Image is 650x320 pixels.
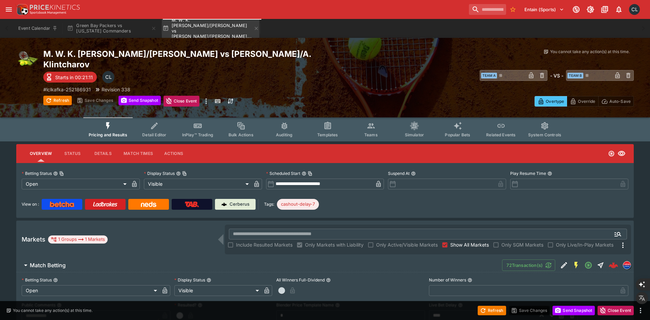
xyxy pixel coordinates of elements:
[164,96,200,107] button: Close Event
[547,171,552,176] button: Play Resume Time
[599,3,611,16] button: Documentation
[207,278,211,282] button: Display Status
[14,19,62,38] button: Event Calendar
[609,260,618,270] img: logo-cerberus--red.svg
[162,19,259,38] button: M. W. K. [PERSON_NAME]/[PERSON_NAME] vs [PERSON_NAME]/[PERSON_NAME]...
[528,132,561,137] span: System Controls
[3,3,15,16] button: open drawer
[30,11,66,14] img: Sportsbook Management
[535,96,634,107] div: Start From
[43,49,339,70] h2: Copy To Clipboard
[598,96,634,107] button: Auto-Save
[53,278,58,282] button: Betting Status
[30,262,66,269] h6: Match Betting
[24,145,57,162] button: Overview
[53,171,58,176] button: Betting StatusCopy To Clipboard
[584,3,597,16] button: Toggle light/dark mode
[405,132,424,137] span: Simulator
[627,2,642,17] button: Chad Liu
[468,278,472,282] button: Number of Winners
[550,72,563,79] h6: - VS -
[364,132,378,137] span: Teams
[612,228,624,240] button: Open
[450,241,489,248] span: Show All Markets
[510,170,546,176] p: Play Resume Time
[174,285,261,296] div: Visible
[50,202,74,207] img: Betcha
[142,132,166,137] span: Detail Editor
[558,259,570,271] button: Edit Detail
[277,199,319,210] div: Betting Target: cerberus
[317,132,338,137] span: Templates
[144,179,251,189] div: Visible
[276,277,325,283] p: All Winners Full-Dividend
[550,49,630,55] p: You cannot take any action(s) at this time.
[411,171,416,176] button: Suspend At
[578,98,595,105] p: Override
[623,261,631,269] div: lclkafka
[102,86,130,93] p: Revision 338
[629,4,640,15] div: Chad Liu
[429,277,466,283] p: Number of Winners
[501,241,543,248] span: Only SGM Markets
[609,260,618,270] div: 25391f29-ea77-48e9-8622-402d0492d74b
[118,145,158,162] button: Match Times
[623,261,631,269] img: lclkafka
[469,4,506,15] input: search
[636,306,645,315] button: more
[598,306,634,315] button: Close Event
[22,170,52,176] p: Betting Status
[507,4,518,15] button: No Bookmarks
[502,259,555,271] button: 72Transaction(s)
[486,132,516,137] span: Related Events
[478,306,506,315] button: Refresh
[102,71,114,83] div: Chad Liu
[552,306,595,315] button: Send Snapshot
[556,241,613,248] span: Only Live/In-Play Markets
[308,171,312,176] button: Copy To Clipboard
[584,261,592,269] svg: Open
[276,132,292,137] span: Auditing
[182,171,187,176] button: Copy To Clipboard
[13,307,92,314] p: You cannot take any action(s) at this time.
[236,241,292,248] span: Include Resulted Markets
[202,96,210,107] button: more
[63,19,160,38] button: Green Bay Packers vs [US_STATE] Commanders
[83,117,567,141] div: Event type filters
[22,199,39,210] label: View on :
[89,132,127,137] span: Pricing and Results
[520,4,568,15] button: Select Tenant
[43,96,72,105] button: Refresh
[305,241,364,248] span: Only Markets with Liability
[266,170,300,176] p: Scheduled Start
[445,132,470,137] span: Popular Bets
[158,145,189,162] button: Actions
[608,150,615,157] svg: Open
[22,277,52,283] p: Betting Status
[535,96,567,107] button: Overtype
[607,258,620,272] a: 25391f29-ea77-48e9-8622-402d0492d74b
[229,132,254,137] span: Bulk Actions
[582,259,594,271] button: Open
[215,199,256,210] a: Cerberus
[613,3,625,16] button: Notifications
[376,241,438,248] span: Only Active/Visible Markets
[570,3,582,16] button: Connected to PK
[51,235,105,244] div: 1 Groups 1 Markets
[88,145,118,162] button: Details
[57,145,88,162] button: Status
[326,278,331,282] button: All Winners Full-Dividend
[141,202,156,207] img: Neds
[55,74,93,81] p: Starts in 00:21:11
[221,202,227,207] img: Cerberus
[185,202,199,207] img: TabNZ
[182,132,213,137] span: InPlay™ Trading
[302,171,306,176] button: Scheduled StartCopy To Clipboard
[546,98,564,105] p: Overtype
[118,96,161,105] button: Send Snapshot
[22,235,45,243] h5: Markets
[176,171,181,176] button: Display StatusCopy To Clipboard
[43,86,91,93] p: Copy To Clipboard
[277,201,319,208] span: cashout-delay-7
[15,3,28,16] img: PriceKinetics Logo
